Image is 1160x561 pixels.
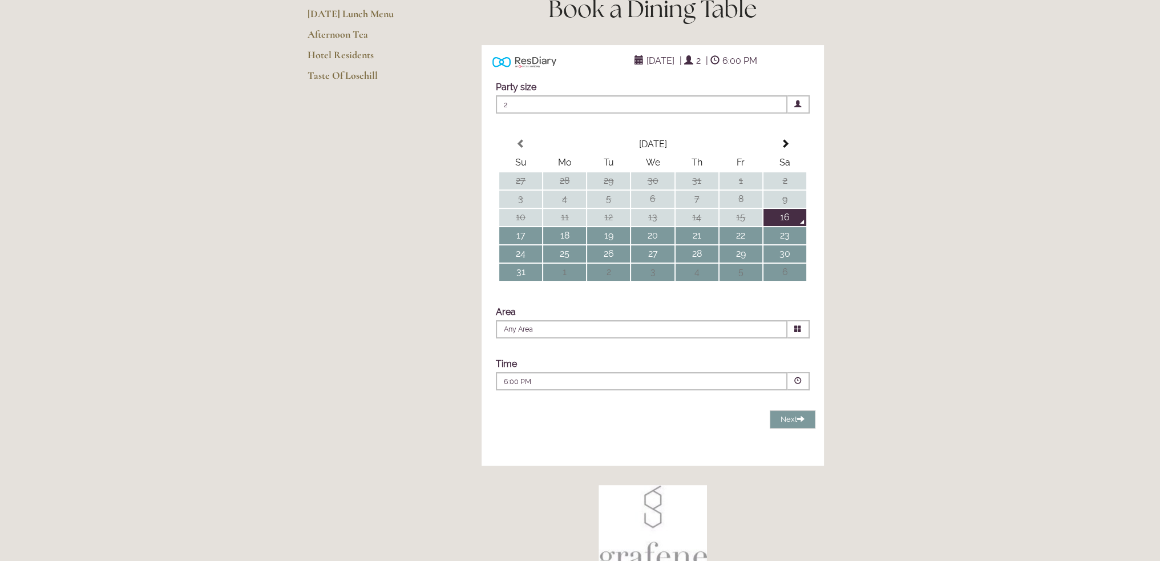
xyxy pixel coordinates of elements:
[676,264,718,281] td: 4
[763,172,806,189] td: 2
[676,191,718,208] td: 7
[763,227,806,244] td: 23
[763,154,806,171] th: Sa
[496,306,516,317] label: Area
[543,136,762,153] th: Select Month
[631,209,674,226] td: 13
[763,245,806,263] td: 30
[644,53,677,69] span: [DATE]
[631,191,674,208] td: 6
[693,53,704,69] span: 2
[499,245,542,263] td: 24
[676,172,718,189] td: 31
[499,227,542,244] td: 17
[631,172,674,189] td: 30
[706,55,708,66] span: |
[631,227,674,244] td: 20
[543,245,586,263] td: 25
[763,264,806,281] td: 6
[720,154,762,171] th: Fr
[308,28,417,49] a: Afternoon Tea
[308,7,417,28] a: [DATE] Lunch Menu
[631,245,674,263] td: 27
[587,191,630,208] td: 5
[587,209,630,226] td: 12
[720,172,762,189] td: 1
[587,227,630,244] td: 19
[770,410,815,429] button: Next
[587,264,630,281] td: 2
[504,377,710,387] p: 6:00 PM
[499,264,542,281] td: 31
[780,139,789,148] span: Next Month
[543,209,586,226] td: 11
[720,264,762,281] td: 5
[543,154,586,171] th: Mo
[720,191,762,208] td: 8
[631,264,674,281] td: 3
[763,191,806,208] td: 9
[781,415,805,423] span: Next
[587,154,630,171] th: Tu
[680,55,682,66] span: |
[499,191,542,208] td: 3
[499,172,542,189] td: 27
[308,49,417,69] a: Hotel Residents
[516,139,526,148] span: Previous Month
[720,209,762,226] td: 15
[587,172,630,189] td: 29
[543,227,586,244] td: 18
[496,82,536,92] label: Party size
[720,245,762,263] td: 29
[308,69,417,90] a: Taste Of Losehill
[631,154,674,171] th: We
[543,264,586,281] td: 1
[676,227,718,244] td: 21
[499,154,542,171] th: Su
[676,245,718,263] td: 28
[720,227,762,244] td: 22
[499,209,542,226] td: 10
[587,245,630,263] td: 26
[492,54,556,70] img: Powered by ResDiary
[496,95,787,114] span: 2
[763,209,806,226] td: 16
[720,53,760,69] span: 6:00 PM
[543,191,586,208] td: 4
[543,172,586,189] td: 28
[676,154,718,171] th: Th
[496,358,517,369] label: Time
[676,209,718,226] td: 14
